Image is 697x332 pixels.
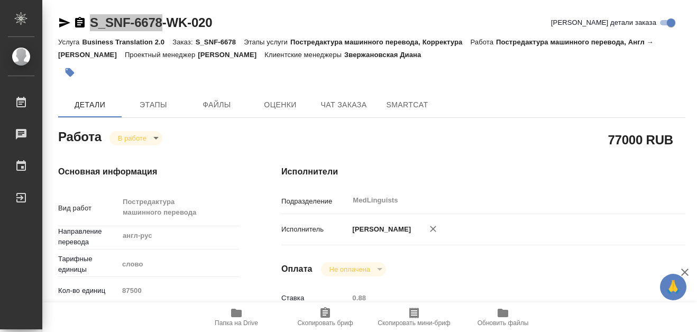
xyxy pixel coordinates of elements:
input: Пустое поле [118,283,239,298]
button: Скопировать бриф [281,302,370,332]
h2: 77000 RUB [608,131,673,149]
p: Услуга [58,38,82,46]
p: Направление перевода [58,226,118,247]
h4: Основная информация [58,165,239,178]
span: Файлы [191,98,242,112]
p: Кол-во единиц [58,285,118,296]
span: Папка на Drive [215,319,258,327]
button: В работе [115,134,150,143]
div: В работе [109,131,162,145]
h2: Работа [58,126,102,145]
p: Постредактура машинного перевода, Корректура [290,38,470,46]
span: Оценки [255,98,306,112]
p: Работа [470,38,496,46]
button: Добавить тэг [58,61,81,84]
button: Папка на Drive [192,302,281,332]
p: Заказ: [172,38,195,46]
span: Обновить файлы [478,319,529,327]
span: Детали [65,98,115,112]
span: 🙏 [664,276,682,298]
button: Не оплачена [326,265,373,274]
span: Этапы [128,98,179,112]
button: Скопировать мини-бриф [370,302,458,332]
div: В работе [321,262,386,276]
p: Звержановская Диана [344,51,429,59]
button: Скопировать ссылку для ЯМессенджера [58,16,71,29]
p: [PERSON_NAME] [348,224,411,235]
span: SmartCat [382,98,433,112]
p: Ставка [281,293,348,303]
button: Скопировать ссылку [74,16,86,29]
span: Скопировать бриф [297,319,353,327]
button: 🙏 [660,274,686,300]
p: Business Translation 2.0 [82,38,172,46]
a: S_SNF-6678-WK-020 [90,15,212,30]
p: Проектный менеджер [125,51,198,59]
h4: Оплата [281,263,313,275]
input: Пустое поле [348,290,652,306]
p: S_SNF-6678 [196,38,244,46]
div: слово [118,255,239,273]
button: Удалить исполнителя [421,217,445,241]
p: Вид работ [58,203,118,214]
span: Чат заказа [318,98,369,112]
p: Тарифные единицы [58,254,118,275]
p: Клиентские менеджеры [264,51,344,59]
p: Подразделение [281,196,348,207]
p: Этапы услуги [244,38,290,46]
h4: Исполнители [281,165,685,178]
p: [PERSON_NAME] [198,51,264,59]
span: Скопировать мини-бриф [378,319,450,327]
p: Исполнитель [281,224,348,235]
span: [PERSON_NAME] детали заказа [551,17,656,28]
button: Обновить файлы [458,302,547,332]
